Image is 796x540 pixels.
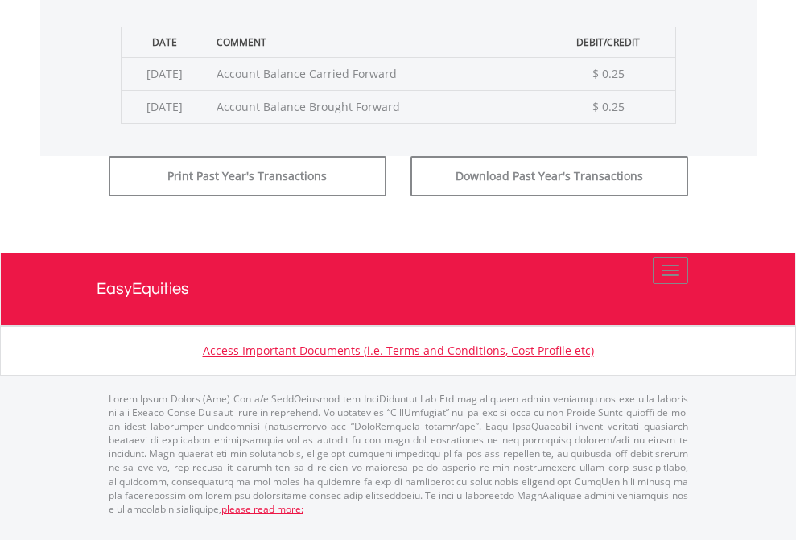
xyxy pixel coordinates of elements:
th: Comment [208,27,542,57]
a: EasyEquities [97,253,700,325]
a: Access Important Documents (i.e. Terms and Conditions, Cost Profile etc) [203,343,594,358]
p: Lorem Ipsum Dolors (Ame) Con a/e SeddOeiusmod tem InciDiduntut Lab Etd mag aliquaen admin veniamq... [109,392,688,516]
td: Account Balance Carried Forward [208,57,542,90]
th: Debit/Credit [542,27,675,57]
a: please read more: [221,502,303,516]
button: Print Past Year's Transactions [109,156,386,196]
th: Date [121,27,208,57]
td: [DATE] [121,90,208,123]
td: Account Balance Brought Forward [208,90,542,123]
span: $ 0.25 [592,99,625,114]
span: $ 0.25 [592,66,625,81]
button: Download Past Year's Transactions [410,156,688,196]
td: [DATE] [121,57,208,90]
